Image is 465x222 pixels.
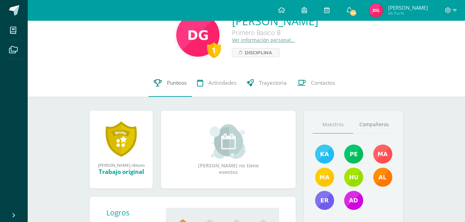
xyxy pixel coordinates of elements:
span: Mi Perfil [388,10,428,16]
a: Disciplina [232,48,279,57]
span: 54 [349,9,357,17]
img: event_small.png [209,124,247,159]
div: Primero Basico B [232,28,318,37]
a: Punteos [149,69,192,97]
img: 7cc46009c870f3e2c6090fc166f1633f.png [344,168,363,187]
img: d015825c49c7989f71d1fd9a85bb1a15.png [373,168,392,187]
a: Maestros [313,116,354,133]
span: [PERSON_NAME] [388,4,428,11]
div: [PERSON_NAME] obtuvo [97,162,146,168]
span: Actividades [208,79,236,86]
a: Actividades [192,69,242,97]
a: Contactos [292,69,340,97]
img: 15fb5835aaf1d8aa0909c044d1811af8.png [344,145,363,164]
img: f5bcdfe112135d8e2907dab10a7547e4.png [315,168,334,187]
a: Trayectoria [242,69,292,97]
a: Compañeros [354,116,394,133]
div: Trabajo original [97,168,146,176]
div: Logros [106,208,160,218]
a: [PERSON_NAME] [232,13,318,28]
img: 7af9f3c8c339299f99af3cec3dfa4272.png [369,3,383,17]
div: [PERSON_NAME] no tiene eventos [194,124,263,175]
img: 3b51858fa93919ca30eb1aad2d2e7161.png [315,191,334,210]
img: 5b8d7d9bbaffbb1a03aab001d6a9fc01.png [344,191,363,210]
img: 1c285e60f6ff79110def83009e9e501a.png [315,145,334,164]
span: Disciplina [245,48,272,57]
img: c020eebe47570ddd332f87e65077e1d5.png [373,145,392,164]
a: Ver información personal... [232,37,295,43]
span: Trayectoria [259,79,287,86]
span: Punteos [167,79,187,86]
span: Contactos [311,79,335,86]
img: 0cdb45559e58abcea7be6d3dcc4cf41e.png [176,13,220,57]
div: 1 [207,42,221,58]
